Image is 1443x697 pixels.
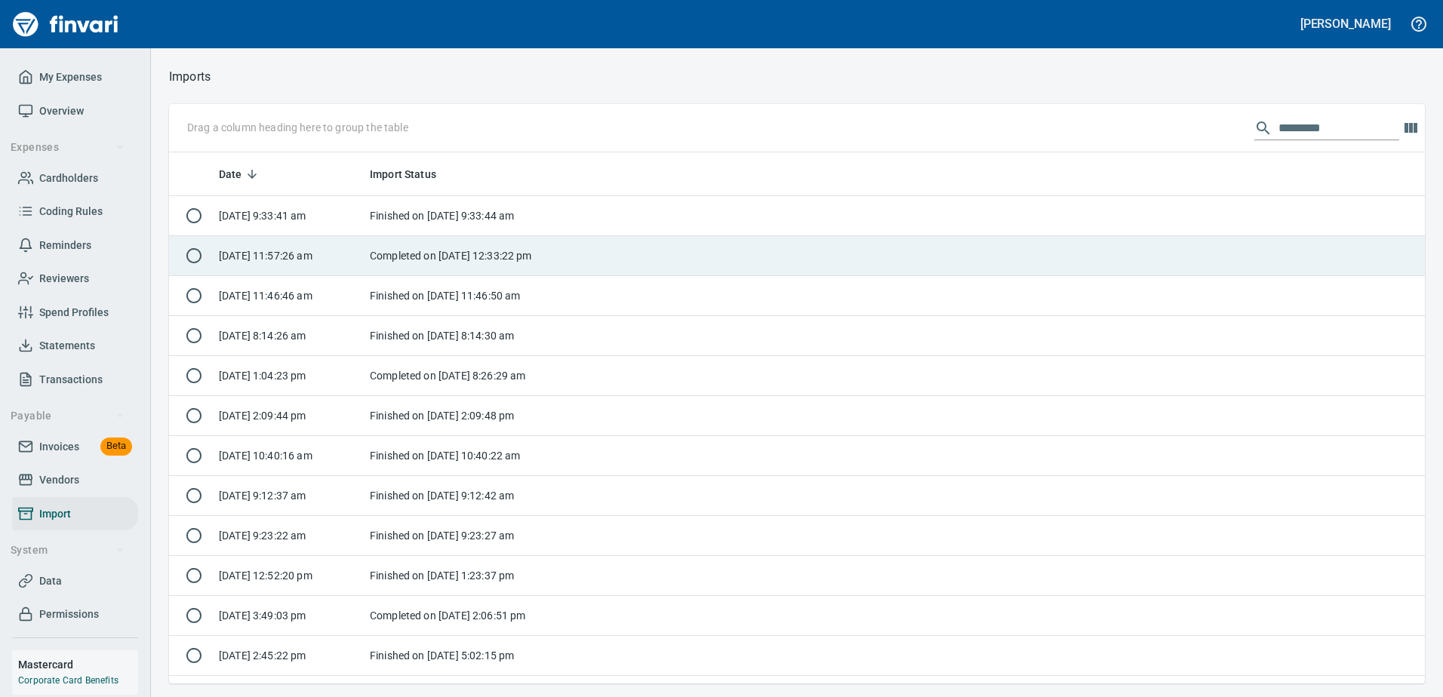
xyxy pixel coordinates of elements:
[12,430,138,464] a: InvoicesBeta
[39,336,95,355] span: Statements
[364,396,552,436] td: Finished on [DATE] 2:09:48 pm
[364,636,552,676] td: Finished on [DATE] 5:02:15 pm
[12,329,138,363] a: Statements
[12,161,138,195] a: Cardholders
[39,505,71,524] span: Import
[11,541,125,560] span: System
[39,102,84,121] span: Overview
[364,236,552,276] td: Completed on [DATE] 12:33:22 pm
[12,463,138,497] a: Vendors
[1297,12,1395,35] button: [PERSON_NAME]
[39,269,89,288] span: Reviewers
[364,356,552,396] td: Completed on [DATE] 8:26:29 am
[39,303,109,322] span: Spend Profiles
[39,68,102,87] span: My Expenses
[39,370,103,389] span: Transactions
[1399,117,1422,140] button: Choose columns to display
[5,402,131,430] button: Payable
[9,6,122,42] img: Finvari
[213,516,364,556] td: [DATE] 9:23:22 am
[213,476,364,516] td: [DATE] 9:12:37 am
[39,169,98,188] span: Cardholders
[213,236,364,276] td: [DATE] 11:57:26 am
[100,438,132,455] span: Beta
[213,356,364,396] td: [DATE] 1:04:23 pm
[5,536,131,564] button: System
[12,195,138,229] a: Coding Rules
[39,202,103,221] span: Coding Rules
[1300,16,1391,32] h5: [PERSON_NAME]
[12,60,138,94] a: My Expenses
[364,596,552,636] td: Completed on [DATE] 2:06:51 pm
[39,471,79,490] span: Vendors
[364,316,552,356] td: Finished on [DATE] 8:14:30 am
[12,597,138,631] a: Permissions
[12,229,138,263] a: Reminders
[213,636,364,676] td: [DATE] 2:45:22 pm
[11,407,125,425] span: Payable
[213,556,364,596] td: [DATE] 12:52:20 pm
[364,196,552,236] td: Finished on [DATE] 9:33:44 am
[12,564,138,598] a: Data
[187,120,408,135] p: Drag a column heading here to group the table
[213,196,364,236] td: [DATE] 9:33:41 am
[169,68,211,86] p: Imports
[12,497,138,531] a: Import
[219,165,262,183] span: Date
[364,276,552,316] td: Finished on [DATE] 11:46:50 am
[39,438,79,456] span: Invoices
[213,396,364,436] td: [DATE] 2:09:44 pm
[370,165,436,183] span: Import Status
[18,675,118,686] a: Corporate Card Benefits
[213,276,364,316] td: [DATE] 11:46:46 am
[213,596,364,636] td: [DATE] 3:49:03 pm
[169,68,211,86] nav: breadcrumb
[12,94,138,128] a: Overview
[364,556,552,596] td: Finished on [DATE] 1:23:37 pm
[12,296,138,330] a: Spend Profiles
[213,316,364,356] td: [DATE] 8:14:26 am
[219,165,242,183] span: Date
[18,656,138,673] h6: Mastercard
[370,165,456,183] span: Import Status
[364,476,552,516] td: Finished on [DATE] 9:12:42 am
[5,134,131,161] button: Expenses
[11,138,125,157] span: Expenses
[364,516,552,556] td: Finished on [DATE] 9:23:27 am
[39,572,62,591] span: Data
[364,436,552,476] td: Finished on [DATE] 10:40:22 am
[12,262,138,296] a: Reviewers
[39,605,99,624] span: Permissions
[39,236,91,255] span: Reminders
[213,436,364,476] td: [DATE] 10:40:16 am
[12,363,138,397] a: Transactions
